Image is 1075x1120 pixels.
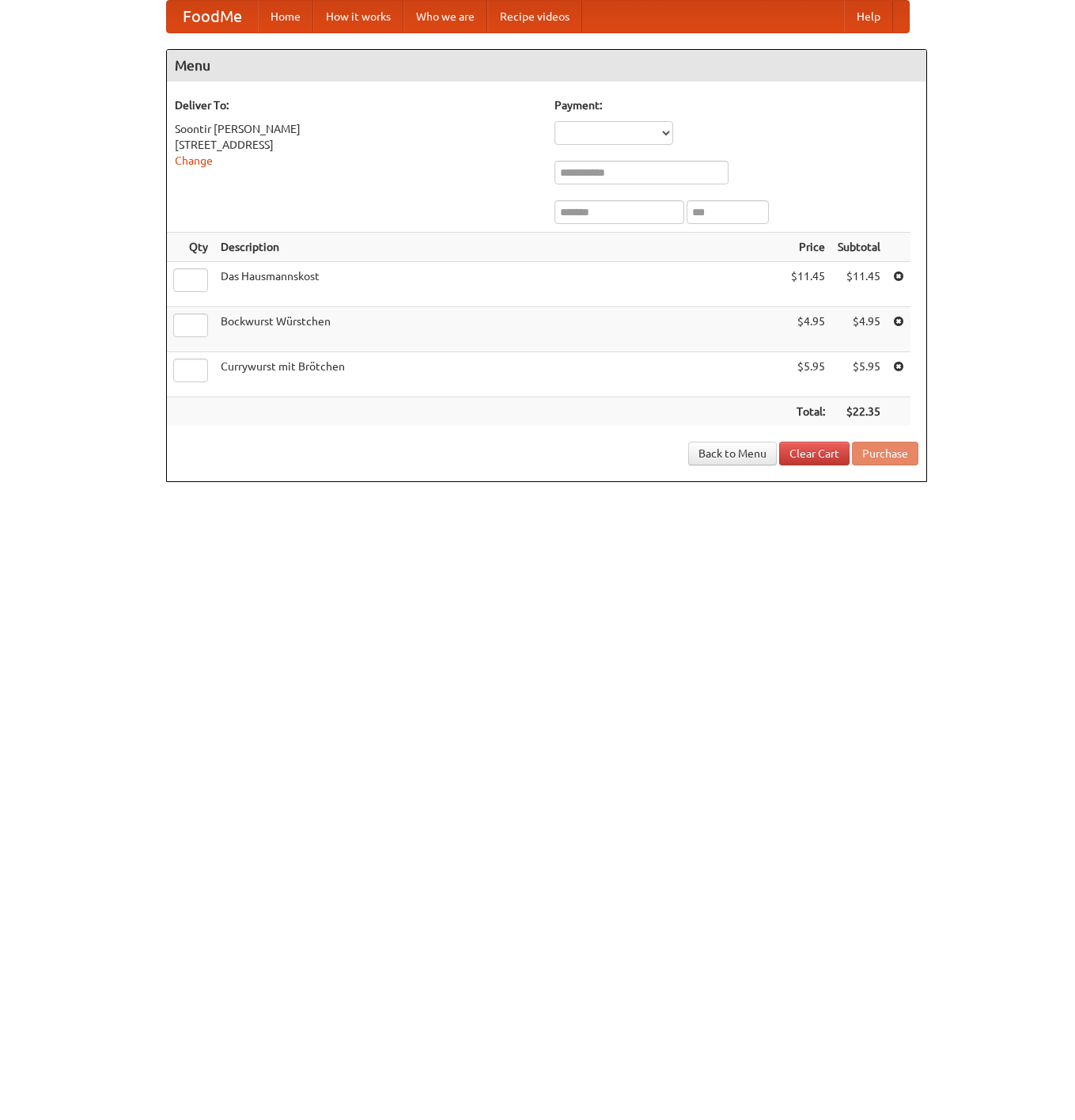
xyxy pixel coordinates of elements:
[844,1,893,32] a: Help
[785,233,831,262] th: Price
[313,1,403,32] a: How it works
[831,307,887,352] td: $4.95
[852,442,918,465] button: Purchase
[214,262,785,307] td: Das Hausmannskost
[785,352,831,397] td: $5.95
[403,1,487,32] a: Who we are
[555,97,918,113] h5: Payment:
[487,1,582,32] a: Recipe videos
[175,154,213,167] a: Change
[688,442,777,465] a: Back to Menu
[831,262,887,307] td: $11.45
[175,97,539,113] h5: Deliver To:
[831,352,887,397] td: $5.95
[779,442,850,465] a: Clear Cart
[258,1,313,32] a: Home
[175,121,539,137] div: Soontir [PERSON_NAME]
[831,233,887,262] th: Subtotal
[175,137,539,153] div: [STREET_ADDRESS]
[167,233,214,262] th: Qty
[214,352,785,397] td: Currywurst mit Brötchen
[785,262,831,307] td: $11.45
[785,397,831,427] th: Total:
[214,233,785,262] th: Description
[831,397,887,427] th: $22.35
[167,1,258,32] a: FoodMe
[785,307,831,352] td: $4.95
[214,307,785,352] td: Bockwurst Würstchen
[167,50,926,82] h4: Menu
